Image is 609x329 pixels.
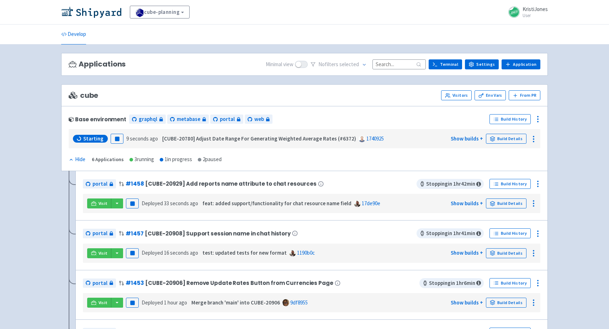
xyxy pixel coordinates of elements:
[372,59,426,69] input: Search...
[451,135,483,142] a: Show builds +
[129,115,166,124] a: graphql
[290,299,308,306] a: 9df8955
[130,6,190,18] a: cube-planning
[69,155,86,164] button: Hide
[126,298,139,308] button: Pause
[87,248,111,258] a: Visit
[142,200,198,207] span: Deployed
[523,13,548,18] small: User
[92,279,107,287] span: portal
[489,114,531,124] a: Build History
[126,135,158,142] time: 9 seconds ago
[69,155,85,164] div: Hide
[504,6,548,18] a: KristiJones User
[145,181,317,187] span: [CUBE-20929] Add reports name attribute to chat resources
[489,278,531,288] a: Build History
[83,278,116,288] a: portal
[451,200,483,207] a: Show builds +
[489,179,531,189] a: Build History
[486,298,526,308] a: Build Details
[502,59,540,69] a: Application
[92,229,107,238] span: portal
[126,248,139,258] button: Pause
[245,115,272,124] a: web
[69,116,126,122] div: Base environment
[139,115,157,123] span: graphql
[126,180,144,187] a: #1458
[61,25,86,44] a: Develop
[83,135,104,142] span: Starting
[99,250,108,256] span: Visit
[87,298,111,308] a: Visit
[162,135,356,142] strong: [CUBE-20780] Adjust Date Range For Generating Weighted Average Rates (#6372)
[99,300,108,306] span: Visit
[111,134,123,144] button: Pause
[69,60,126,68] h3: Applications
[164,299,187,306] time: 1 hour ago
[126,279,144,287] a: #1453
[191,299,280,306] strong: Merge branch 'main' into CUBE-20906
[164,200,198,207] time: 33 seconds ago
[126,198,139,208] button: Pause
[475,90,506,100] a: Env Vars
[83,179,116,189] a: portal
[339,61,359,68] span: selected
[61,6,121,18] img: Shipyard logo
[509,90,540,100] button: From PR
[69,91,98,100] span: cube
[465,59,499,69] a: Settings
[177,115,200,123] span: metabase
[92,180,107,188] span: portal
[142,299,187,306] span: Deployed
[202,200,351,207] strong: feat: added support/functionality for chat resource name field
[83,229,116,238] a: portal
[202,249,287,256] strong: test: updated tests for new format
[486,198,526,208] a: Build Details
[198,155,222,164] div: 2 paused
[362,200,380,207] a: 17de90e
[164,249,198,256] time: 16 seconds ago
[441,90,472,100] a: Visitors
[366,135,384,142] a: 1740925
[145,280,333,286] span: [CUBE-20906] Remove Update Rates Button from Currencies Page
[417,228,484,238] span: Stopping in 1 hr 41 min
[417,179,484,189] span: Stopping in 1 hr 42 min
[210,115,243,124] a: portal
[297,249,315,256] a: 1190b0c
[451,249,483,256] a: Show builds +
[523,6,548,12] span: KristiJones
[254,115,264,123] span: web
[129,155,154,164] div: 3 running
[220,115,235,123] span: portal
[419,278,484,288] span: Stopping in 1 hr 6 min
[160,155,192,164] div: 1 in progress
[429,59,462,69] a: Terminal
[167,115,209,124] a: metabase
[142,249,198,256] span: Deployed
[318,60,359,69] span: No filter s
[489,228,531,238] a: Build History
[145,230,291,237] span: [CUBE-20908] Support session name in chat history
[451,299,483,306] a: Show builds +
[266,60,293,69] span: Minimal view
[92,155,124,164] div: 6 Applications
[486,134,526,144] a: Build Details
[99,201,108,206] span: Visit
[87,198,111,208] a: Visit
[486,248,526,258] a: Build Details
[126,230,143,237] a: #1457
